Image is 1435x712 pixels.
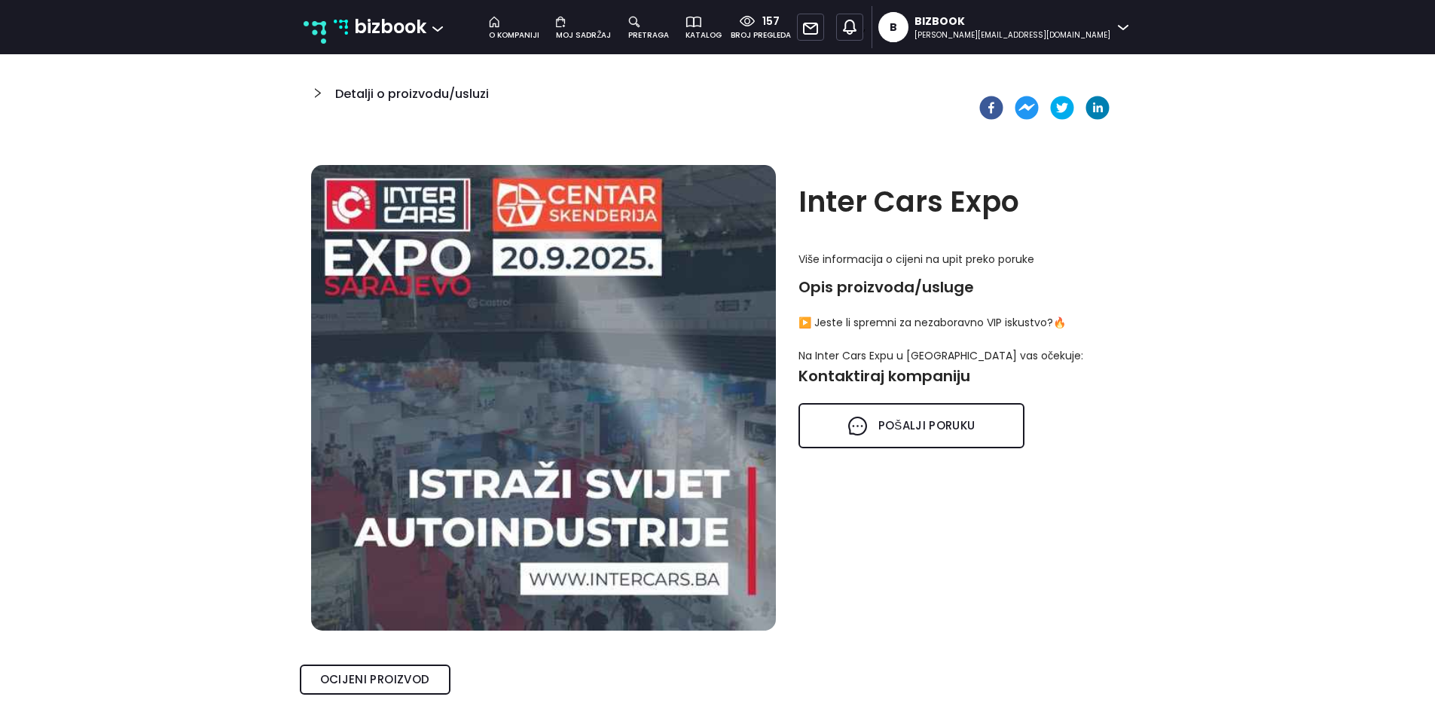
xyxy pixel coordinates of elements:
[798,314,1125,629] p: ▶️ Jeste li spremni za nezaboravno VIP iskustvo?🔥 Na Inter Cars Expu u [GEOGRAPHIC_DATA] vas oček...
[830,6,872,48] div: ,
[311,165,777,631] img: Main cover
[685,29,722,41] div: katalog
[304,21,326,44] img: new
[798,367,1125,385] h4: Kontaktiraj kompaniju
[628,29,669,41] div: pretraga
[914,29,1110,41] div: [PERSON_NAME][EMAIL_ADDRESS][DOMAIN_NAME]
[548,13,620,41] a: moj sadržaj
[731,29,791,41] div: broj pregleda
[798,278,1125,296] h4: Opis proizvoda/usluge
[914,14,1110,29] div: Bizbook
[481,13,548,41] a: o kompaniji
[1085,96,1110,120] button: linkedin
[334,13,427,41] a: bizbook
[848,417,867,435] span: message
[798,183,1125,221] h2: Inter Cars Expo
[1015,96,1039,120] button: facebookmessenger
[755,14,780,29] div: 157
[300,84,336,120] span: right
[678,13,731,41] a: katalog
[556,29,611,41] div: moj sadržaj
[890,12,897,42] div: B
[300,665,450,695] button: Ocijeni proizvod
[335,84,489,114] h6: Detalji o proizvodu/usluzi
[621,13,678,41] a: pretraga
[979,96,1003,120] button: facebook
[489,29,539,41] div: o kompaniji
[354,13,426,41] p: bizbook
[1050,96,1074,120] button: twitter
[334,20,349,35] img: bizbook
[798,403,1024,448] button: messagePošalji poruku
[798,251,1125,267] p: Više informacija o cijeni na upit preko poruke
